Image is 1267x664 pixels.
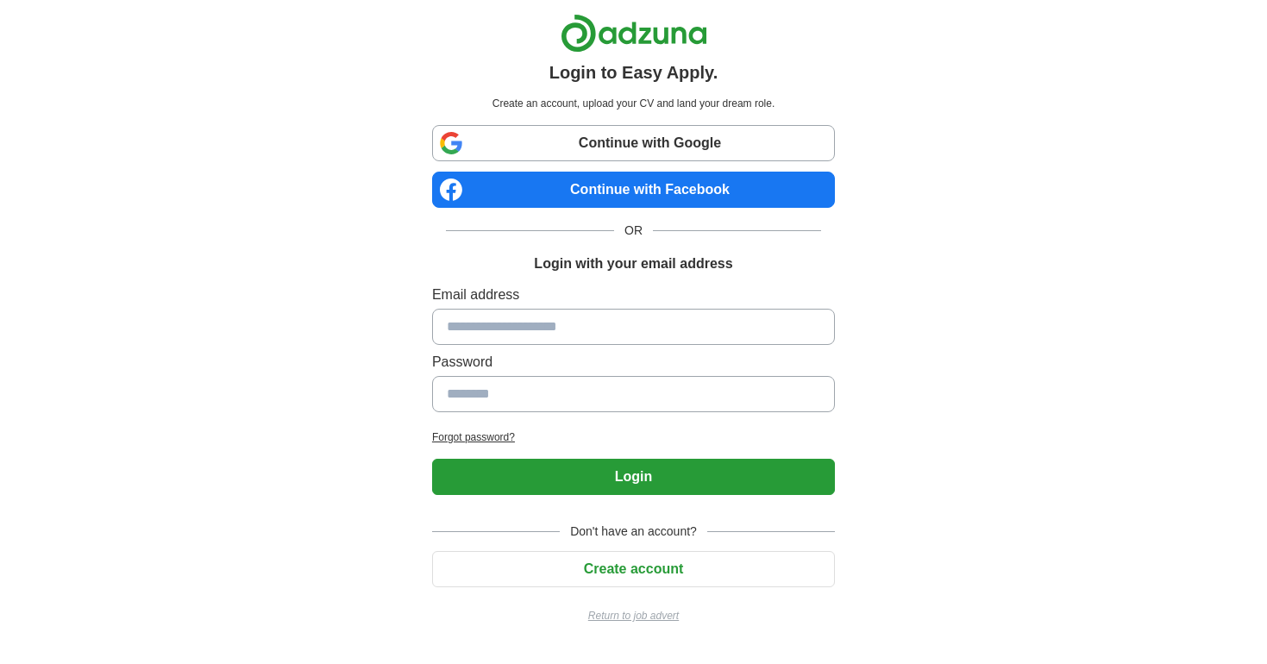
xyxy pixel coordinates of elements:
label: Password [432,352,835,373]
img: Adzuna logo [561,14,707,53]
h1: Login with your email address [534,254,732,274]
h1: Login to Easy Apply. [549,60,718,85]
a: Return to job advert [432,608,835,623]
p: Create an account, upload your CV and land your dream role. [436,96,831,111]
a: Continue with Facebook [432,172,835,208]
button: Login [432,459,835,495]
a: Create account [432,561,835,576]
span: OR [614,222,653,240]
a: Forgot password? [432,429,835,445]
a: Continue with Google [432,125,835,161]
button: Create account [432,551,835,587]
span: Don't have an account? [560,523,707,541]
label: Email address [432,285,835,305]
